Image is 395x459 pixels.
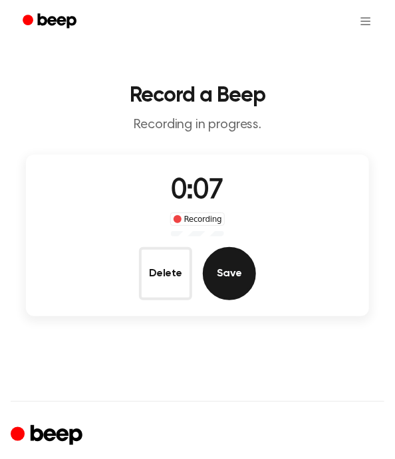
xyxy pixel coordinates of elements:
div: Recording [170,213,225,226]
button: Delete Audio Record [139,247,192,300]
a: Beep [13,9,88,35]
span: 0:07 [171,177,224,205]
p: Recording in progress. [11,117,384,134]
button: Open menu [350,5,382,37]
a: Cruip [11,423,86,449]
button: Save Audio Record [203,247,256,300]
h1: Record a Beep [11,85,384,106]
